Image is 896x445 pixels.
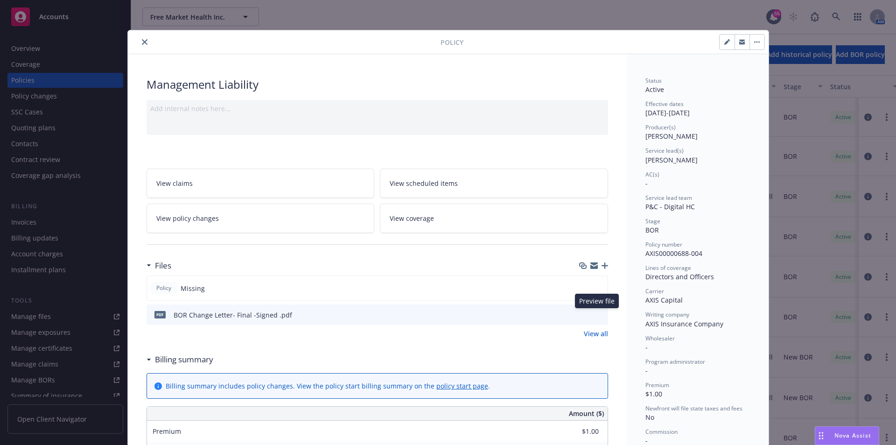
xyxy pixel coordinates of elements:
span: No [645,413,654,422]
span: View policy changes [156,213,219,223]
a: policy start page [436,381,488,390]
span: AC(s) [645,170,659,178]
a: View coverage [380,204,608,233]
h3: Billing summary [155,353,213,366]
span: Writing company [645,311,689,318]
span: Service lead(s) [645,147,684,155]
span: AXIS00000688-004 [645,249,702,258]
span: - [645,343,648,352]
span: Lines of coverage [645,264,691,272]
span: View coverage [390,213,434,223]
span: Missing [181,283,205,293]
div: Add internal notes here... [150,104,604,113]
span: Active [645,85,664,94]
span: Status [645,77,662,85]
div: BOR Change Letter- Final -Signed .pdf [174,310,292,320]
a: View claims [147,169,375,198]
span: Newfront will file state taxes and fees [645,404,742,412]
span: - [645,179,648,188]
span: Service lead team [645,194,692,202]
span: Directors and Officers [645,272,714,281]
span: P&C - Digital HC [645,202,695,211]
button: Nova Assist [815,426,879,445]
input: 0.00 [544,424,604,438]
span: - [645,436,648,445]
a: View all [584,329,608,339]
span: AXIS Insurance Company [645,319,723,328]
span: View scheduled items [390,178,458,188]
button: preview file [596,310,604,320]
div: Drag to move [815,427,827,445]
span: Premium [645,381,669,389]
span: Carrier [645,287,664,295]
span: pdf [154,311,166,318]
span: - [645,366,648,375]
span: AXIS Capital [645,296,683,304]
span: Producer(s) [645,123,676,131]
span: Program administrator [645,358,705,366]
span: Wholesaler [645,334,675,342]
span: Policy [441,37,463,47]
button: download file [581,310,588,320]
span: Policy number [645,240,682,248]
h3: Files [155,260,171,272]
a: View scheduled items [380,169,608,198]
div: Management Liability [147,77,608,92]
span: $1.00 [645,389,662,398]
span: Premium [153,427,181,436]
span: Nova Assist [834,431,871,439]
span: BOR [645,226,659,234]
div: Files [147,260,171,272]
span: View claims [156,178,193,188]
span: Amount ($) [569,409,604,418]
span: Effective dates [645,100,684,108]
a: View policy changes [147,204,375,233]
div: Billing summary [147,353,213,366]
div: Preview file [575,294,619,308]
div: Billing summary includes policy changes. View the policy start billing summary on the . [166,381,490,391]
span: [PERSON_NAME] [645,132,698,141]
button: close [139,36,150,48]
span: Policy [154,284,173,292]
span: Commission [645,428,678,436]
span: Stage [645,217,660,225]
div: [DATE] - [DATE] [645,100,750,118]
span: [PERSON_NAME] [645,155,698,164]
